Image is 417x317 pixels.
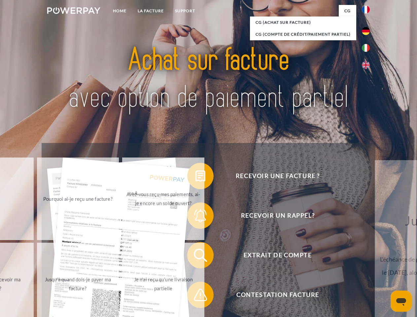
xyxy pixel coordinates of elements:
[362,61,370,69] img: en
[187,242,359,268] button: Extrait de compte
[47,7,100,14] img: logo-powerpay-white.svg
[339,5,356,17] a: CG
[197,242,359,268] span: Extrait de compte
[169,5,201,17] a: Support
[126,190,200,208] div: Avez-vous reçu mes paiements, ai-je encore un solde ouvert?
[187,282,359,308] button: Contestation Facture
[362,44,370,52] img: it
[250,17,356,28] a: CG (achat sur facture)
[107,5,132,17] a: Home
[391,291,412,312] iframe: Bouton de lancement de la fenêtre de messagerie
[41,275,115,293] div: Jusqu'à quand dois-je payer ma facture?
[250,28,356,40] a: CG (Compte de crédit/paiement partiel)
[132,5,169,17] a: LA FACTURE
[126,275,200,293] div: Je n'ai reçu qu'une livraison partielle
[63,32,354,126] img: title-powerpay_fr.svg
[362,27,370,35] img: de
[41,194,115,203] div: Pourquoi ai-je reçu une facture?
[362,6,370,14] img: fr
[197,282,359,308] span: Contestation Facture
[122,158,204,240] a: Avez-vous reçu mes paiements, ai-je encore un solde ouvert?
